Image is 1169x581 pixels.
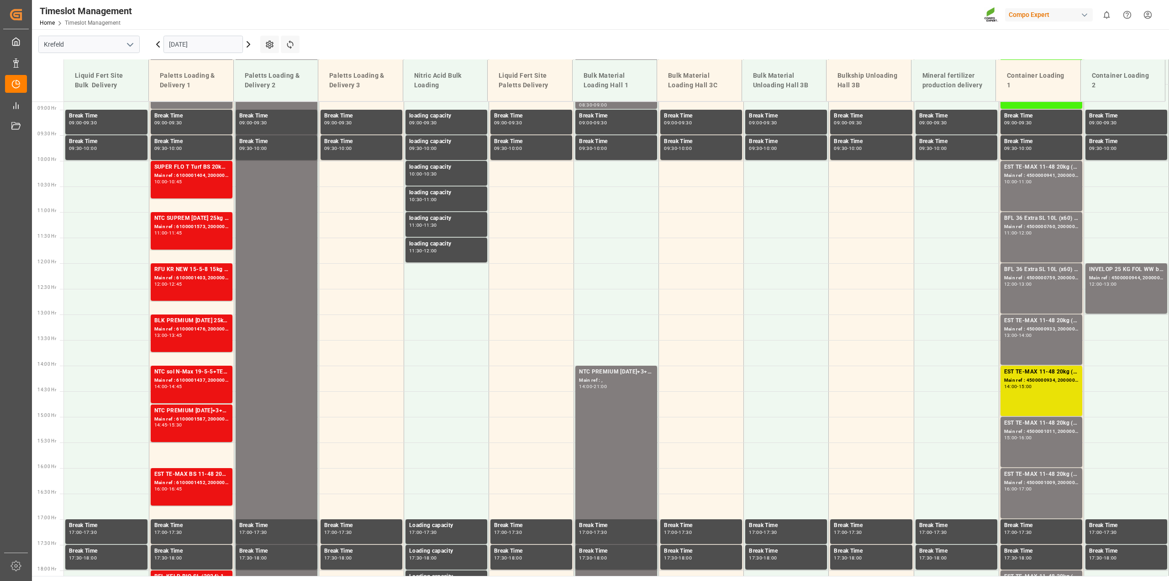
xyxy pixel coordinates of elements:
[1089,137,1164,146] div: Break Time
[1004,530,1017,534] div: 17:00
[1005,8,1093,21] div: Compo Expert
[1004,377,1079,384] div: Main ref : 4500000934, 2000000976
[762,146,764,150] div: -
[849,146,862,150] div: 10:00
[1089,146,1102,150] div: 09:30
[424,146,437,150] div: 10:00
[847,121,848,125] div: -
[38,36,140,53] input: Type to search/select
[252,121,253,125] div: -
[1089,265,1164,274] div: INVELOP 25 KG FOL WW blank;
[664,521,738,530] div: Break Time
[324,547,399,556] div: Break Time
[1096,5,1117,25] button: show 0 new notifications
[834,146,847,150] div: 09:30
[252,530,253,534] div: -
[409,146,422,150] div: 09:30
[154,368,229,377] div: NTC sol N-Max 19-5-5+TE 25kg WW;BFL Costi SL 20L (x48) D,A,CH,EN;BLK CLASSIC [DATE] 25kg(x40)D,EN...
[37,208,56,213] span: 11:00 Hr
[239,112,314,121] div: Break Time
[154,470,229,479] div: EST TE-MAX BS 11-48 20kg (x56) INT;
[847,530,848,534] div: -
[167,146,169,150] div: -
[422,249,424,253] div: -
[169,180,182,184] div: 10:45
[1089,112,1164,121] div: Break Time
[169,282,182,286] div: 12:45
[932,530,933,534] div: -
[677,530,679,534] div: -
[1089,121,1102,125] div: 09:00
[1004,214,1079,223] div: BFL 36 Extra SL 10L (x60) EN,TR MTO;
[579,384,592,389] div: 14:00
[1004,487,1017,491] div: 16:00
[409,172,422,176] div: 10:00
[919,137,994,146] div: Break Time
[919,67,989,94] div: Mineral fertilizer production delivery
[167,121,169,125] div: -
[834,530,847,534] div: 17:00
[422,146,424,150] div: -
[37,515,56,520] span: 17:00 Hr
[409,223,422,227] div: 11:00
[167,282,169,286] div: -
[167,333,169,337] div: -
[834,112,908,121] div: Break Time
[1004,223,1079,231] div: Main ref : 4500000760, 2000000600;
[494,146,507,150] div: 09:30
[337,121,339,125] div: -
[84,121,97,125] div: 09:30
[169,530,182,534] div: 17:30
[254,530,267,534] div: 17:30
[664,146,677,150] div: 09:30
[1004,384,1017,389] div: 14:00
[337,146,339,150] div: -
[154,406,229,416] div: NTC PREMIUM [DATE]+3+TE 600kg BB
[507,530,509,534] div: -
[169,487,182,491] div: 16:45
[594,121,607,125] div: 09:30
[154,265,229,274] div: RFU KR NEW 15-5-8 15kg (x60) DE,AT;FLO T PERM [DATE] 25kg (x40) INT;NTC SUPREM [DATE] 25kg (x40)A...
[1117,5,1137,25] button: Help Center
[154,274,229,282] div: Main ref : 6100001403, 2000000962;
[82,121,84,125] div: -
[169,121,182,125] div: 09:30
[579,146,592,150] div: 09:30
[154,487,168,491] div: 16:00
[594,384,607,389] div: 21:00
[1004,521,1079,530] div: Break Time
[834,121,847,125] div: 09:00
[579,377,653,384] div: Main ref : ,
[37,490,56,495] span: 16:30 Hr
[409,163,484,172] div: loading capacity
[664,530,677,534] div: 17:00
[1004,316,1079,325] div: EST TE-MAX 11-48 20kg (x56) WW
[762,121,764,125] div: -
[37,336,56,341] span: 13:30 Hr
[424,223,437,227] div: 11:30
[154,231,168,235] div: 11:00
[594,103,607,107] div: 09:00
[592,121,594,125] div: -
[1004,333,1017,337] div: 13:00
[1005,6,1096,23] button: Compo Expert
[167,384,169,389] div: -
[934,121,947,125] div: 09:30
[1104,530,1117,534] div: 17:30
[167,487,169,491] div: -
[409,521,484,530] div: Loading capacity
[1089,274,1164,282] div: Main ref : 4500000944, 2000000971;
[677,121,679,125] div: -
[84,146,97,150] div: 10:00
[1004,428,1079,436] div: Main ref : 4500001011, 2000000381
[123,37,137,52] button: open menu
[40,20,55,26] a: Home
[239,547,314,556] div: Break Time
[326,67,395,94] div: Paletts Loading & Delivery 3
[422,197,424,202] div: -
[37,131,56,136] span: 09:30 Hr
[324,137,399,146] div: Break Time
[154,180,168,184] div: 10:00
[252,146,253,150] div: -
[154,377,229,384] div: Main ref : 6100001437, 2000001240;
